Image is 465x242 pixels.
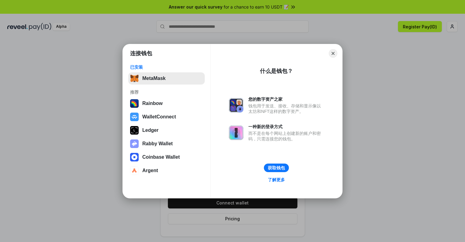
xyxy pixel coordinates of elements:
h1: 连接钱包 [130,50,152,57]
a: 了解更多 [264,176,289,184]
div: Argent [142,168,158,173]
img: svg+xml,%3Csvg%20xmlns%3D%22http%3A%2F%2Fwww.w3.org%2F2000%2Fsvg%22%20fill%3D%22none%22%20viewBox... [229,125,243,140]
div: Ledger [142,128,158,133]
img: svg+xml,%3Csvg%20width%3D%2228%22%20height%3D%2228%22%20viewBox%3D%220%200%2028%2028%22%20fill%3D... [130,153,139,161]
img: svg+xml,%3Csvg%20width%3D%22120%22%20height%3D%22120%22%20viewBox%3D%220%200%20120%20120%22%20fil... [130,99,139,108]
button: Argent [128,164,205,177]
div: 推荐 [130,89,203,95]
div: Rainbow [142,101,163,106]
div: 您的数字资产之家 [248,96,324,102]
div: 而不是在每个网站上创建新的账户和密码，只需连接您的钱包。 [248,131,324,142]
img: svg+xml,%3Csvg%20fill%3D%22none%22%20height%3D%2233%22%20viewBox%3D%220%200%2035%2033%22%20width%... [130,74,139,83]
button: WalletConnect [128,111,205,123]
div: 已安装 [130,64,203,70]
img: svg+xml,%3Csvg%20width%3D%2228%22%20height%3D%2228%22%20viewBox%3D%220%200%2028%2028%22%20fill%3D... [130,166,139,175]
div: MetaMask [142,76,165,81]
div: 什么是钱包？ [260,67,293,75]
img: svg+xml,%3Csvg%20xmlns%3D%22http%3A%2F%2Fwww.w3.org%2F2000%2Fsvg%22%20width%3D%2228%22%20height%3... [130,126,139,135]
button: Rainbow [128,97,205,110]
div: 一种新的登录方式 [248,124,324,129]
div: 了解更多 [268,177,285,182]
button: MetaMask [128,72,205,85]
div: WalletConnect [142,114,176,120]
div: Coinbase Wallet [142,154,180,160]
div: Rabby Wallet [142,141,173,146]
img: svg+xml,%3Csvg%20xmlns%3D%22http%3A%2F%2Fwww.w3.org%2F2000%2Fsvg%22%20fill%3D%22none%22%20viewBox... [130,139,139,148]
button: 获取钱包 [264,164,289,172]
img: svg+xml,%3Csvg%20width%3D%2228%22%20height%3D%2228%22%20viewBox%3D%220%200%2028%2028%22%20fill%3D... [130,113,139,121]
div: 获取钱包 [268,165,285,171]
button: Close [329,49,337,58]
button: Ledger [128,124,205,136]
div: 钱包用于发送、接收、存储和显示像以太坊和NFT这样的数字资产。 [248,103,324,114]
img: svg+xml,%3Csvg%20xmlns%3D%22http%3A%2F%2Fwww.w3.org%2F2000%2Fsvg%22%20fill%3D%22none%22%20viewBox... [229,98,243,113]
button: Rabby Wallet [128,138,205,150]
button: Coinbase Wallet [128,151,205,163]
